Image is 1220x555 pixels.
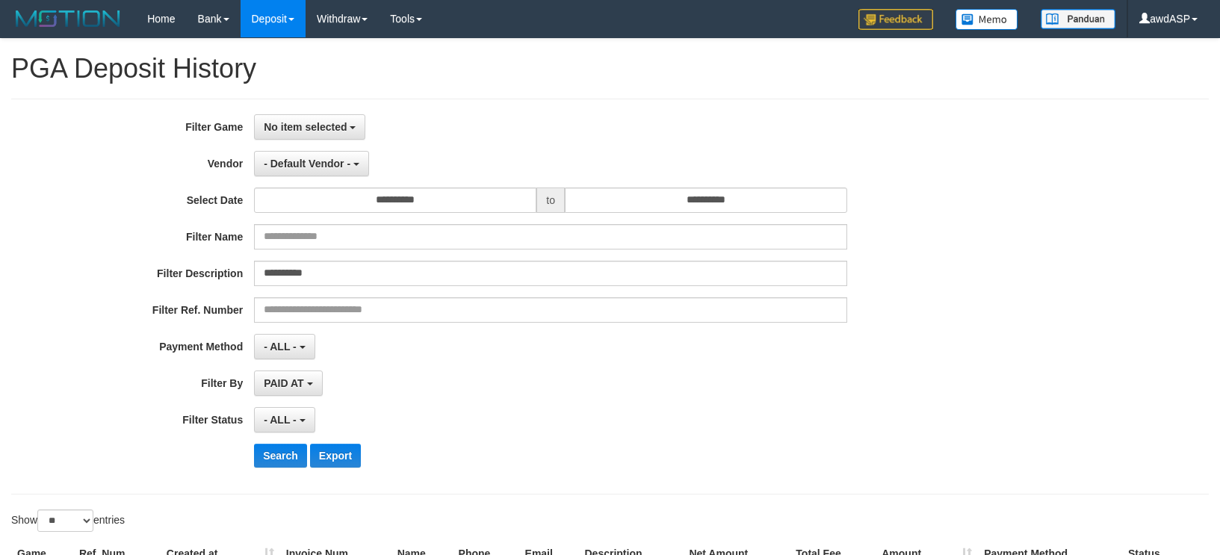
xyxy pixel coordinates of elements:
[254,114,365,140] button: No item selected
[254,334,315,359] button: - ALL -
[536,187,565,213] span: to
[858,9,933,30] img: Feedback.jpg
[264,158,350,170] span: - Default Vendor -
[254,407,315,432] button: - ALL -
[264,121,347,133] span: No item selected
[264,377,303,389] span: PAID AT
[1041,9,1115,29] img: panduan.png
[254,151,369,176] button: - Default Vendor -
[11,54,1209,84] h1: PGA Deposit History
[264,341,297,353] span: - ALL -
[11,7,125,30] img: MOTION_logo.png
[956,9,1018,30] img: Button%20Memo.svg
[37,509,93,532] select: Showentries
[254,444,307,468] button: Search
[11,509,125,532] label: Show entries
[254,370,322,396] button: PAID AT
[264,414,297,426] span: - ALL -
[310,444,361,468] button: Export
